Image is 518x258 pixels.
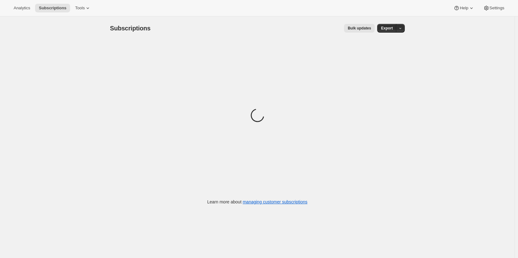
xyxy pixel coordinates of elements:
[243,199,307,204] a: managing customer subscriptions
[75,6,85,11] span: Tools
[489,6,504,11] span: Settings
[110,25,151,32] span: Subscriptions
[450,4,478,12] button: Help
[10,4,34,12] button: Analytics
[381,26,393,31] span: Export
[377,24,396,33] button: Export
[480,4,508,12] button: Settings
[14,6,30,11] span: Analytics
[35,4,70,12] button: Subscriptions
[207,199,307,205] p: Learn more about
[39,6,66,11] span: Subscriptions
[344,24,375,33] button: Bulk updates
[71,4,95,12] button: Tools
[348,26,371,31] span: Bulk updates
[460,6,468,11] span: Help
